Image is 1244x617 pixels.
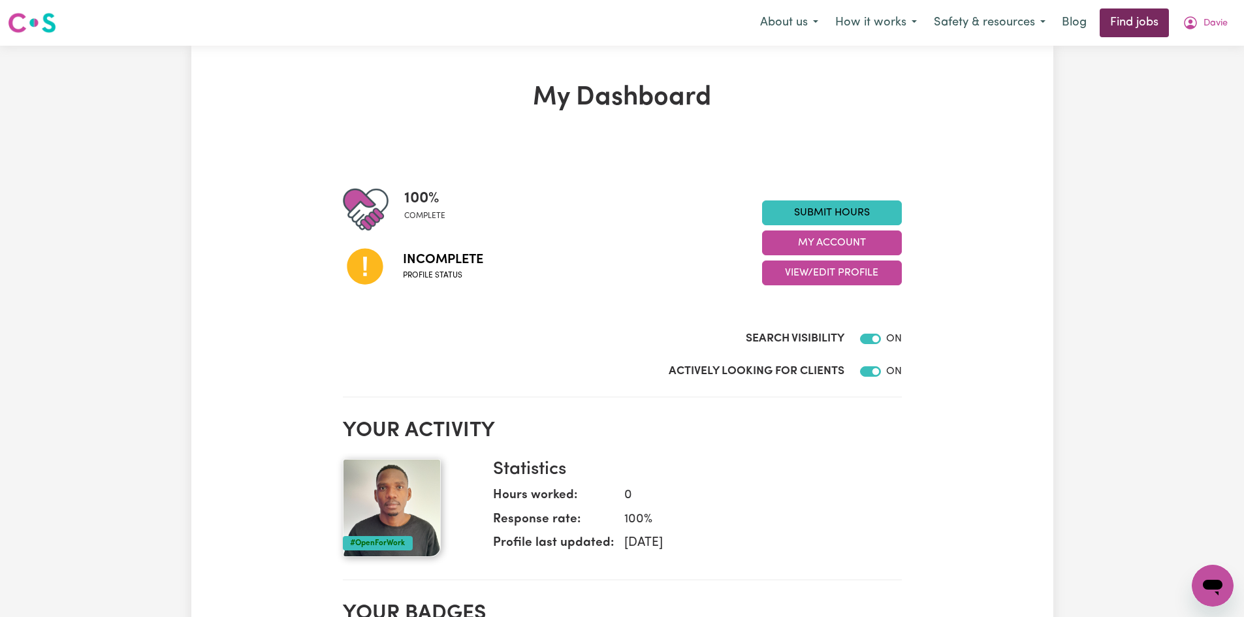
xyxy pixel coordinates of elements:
[493,511,614,535] dt: Response rate:
[343,419,902,443] h2: Your activity
[1100,8,1169,37] a: Find jobs
[403,270,483,281] span: Profile status
[1174,9,1236,37] button: My Account
[886,334,902,344] span: ON
[762,200,902,225] a: Submit Hours
[343,459,441,557] img: Your profile picture
[762,261,902,285] button: View/Edit Profile
[404,187,456,232] div: Profile completeness: 100%
[1204,16,1228,31] span: Davie
[746,330,844,347] label: Search Visibility
[8,11,56,35] img: Careseekers logo
[403,250,483,270] span: Incomplete
[493,534,614,558] dt: Profile last updated:
[343,536,413,550] div: #OpenForWork
[614,511,891,530] dd: 100 %
[925,9,1054,37] button: Safety & resources
[493,486,614,511] dt: Hours worked:
[404,187,445,210] span: 100 %
[8,8,56,38] a: Careseekers logo
[343,82,902,114] h1: My Dashboard
[827,9,925,37] button: How it works
[404,210,445,222] span: complete
[614,486,891,505] dd: 0
[886,366,902,377] span: ON
[669,363,844,380] label: Actively Looking for Clients
[752,9,827,37] button: About us
[614,534,891,553] dd: [DATE]
[762,230,902,255] button: My Account
[1192,565,1234,607] iframe: Button to launch messaging window
[493,459,891,481] h3: Statistics
[1054,8,1094,37] a: Blog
